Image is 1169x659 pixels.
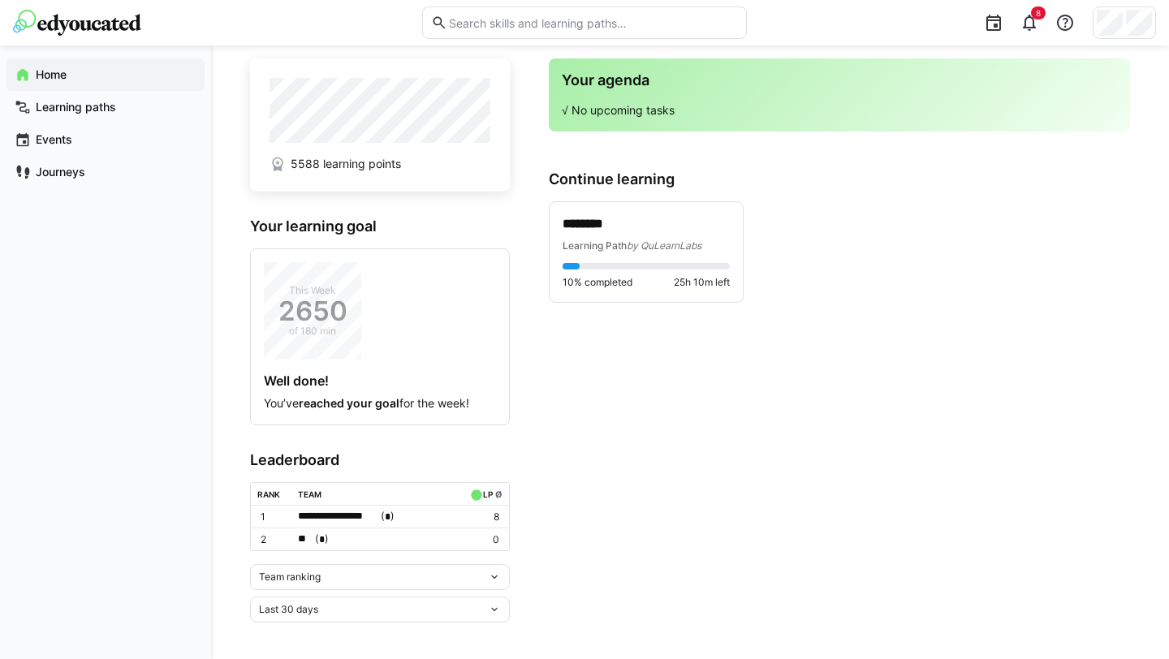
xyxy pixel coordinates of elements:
[447,15,738,30] input: Search skills and learning paths…
[250,218,510,235] h3: Your learning goal
[562,102,1117,118] p: √ No upcoming tasks
[549,170,1130,188] h3: Continue learning
[483,489,493,499] div: LP
[250,451,510,469] h3: Leaderboard
[563,276,632,289] span: 10% completed
[467,510,499,523] p: 8
[264,395,496,411] p: You’ve for the week!
[495,486,503,500] a: ø
[261,533,285,546] p: 2
[261,510,285,523] p: 1
[299,396,399,410] strong: reached your goal
[298,489,321,499] div: Team
[467,533,499,546] p: 0
[381,508,395,525] span: ( )
[315,531,329,548] span: ( )
[257,489,280,499] div: Rank
[563,239,627,252] span: Learning Path
[562,71,1117,89] h3: Your agenda
[259,571,321,584] span: Team ranking
[264,373,496,389] h4: Well done!
[259,603,318,616] span: Last 30 days
[1036,8,1041,18] span: 8
[291,156,401,172] span: 5588 learning points
[674,276,730,289] span: 25h 10m left
[627,239,701,252] span: by QuLearnLabs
